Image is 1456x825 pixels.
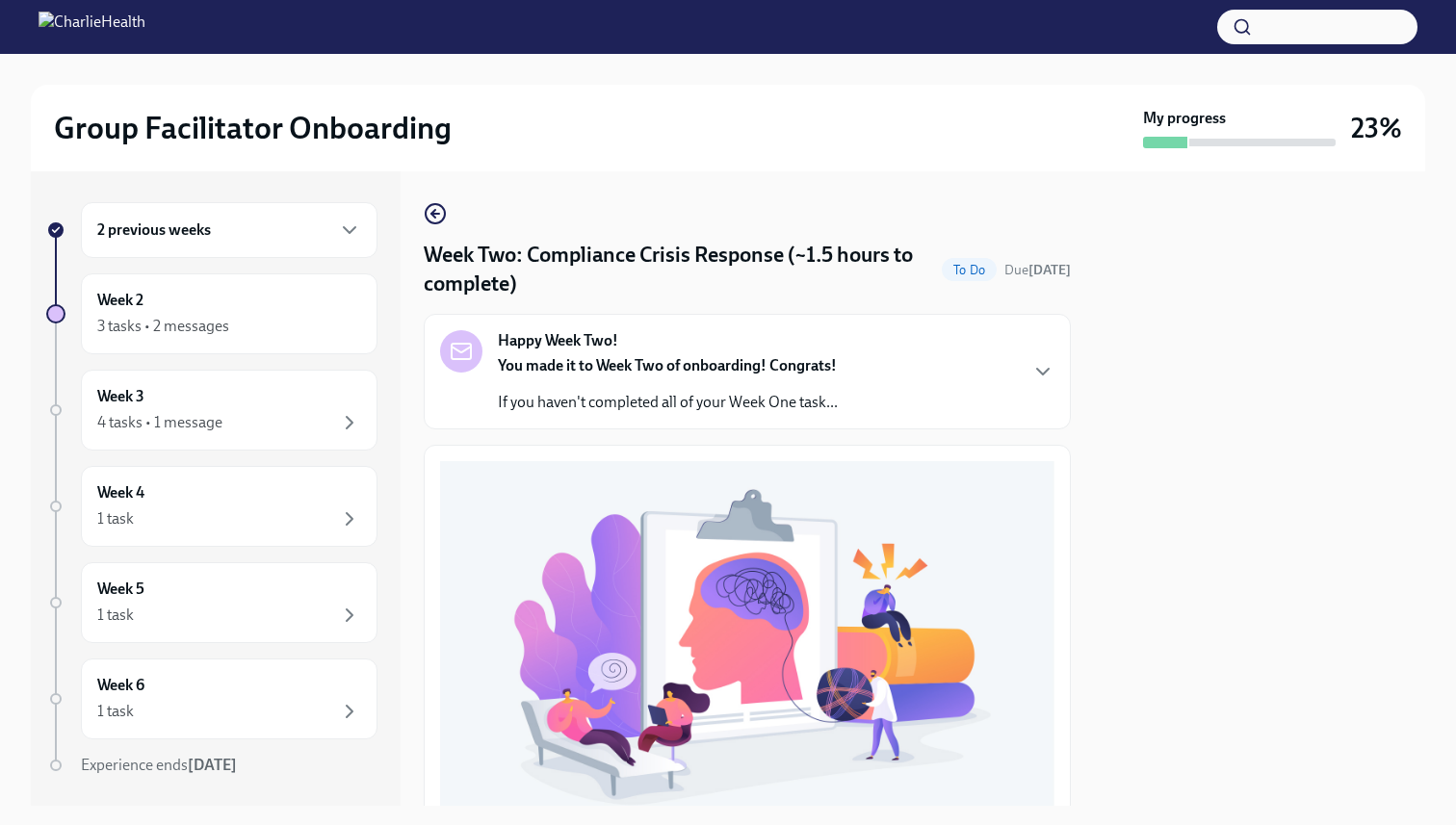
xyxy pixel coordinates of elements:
a: Week 23 tasks • 2 messages [46,273,377,354]
h6: 2 previous weeks [97,219,211,241]
strong: You made it to Week Two of onboarding! Congrats! [498,356,837,374]
div: 1 task [97,605,134,626]
strong: [DATE] [188,756,237,774]
img: CharlieHealth [39,12,145,42]
h6: Week 6 [97,675,144,696]
div: 2 previous weeks [81,202,377,258]
a: Week 34 tasks • 1 message [46,370,377,451]
div: 1 task [97,701,134,722]
h4: Week Two: Compliance Crisis Response (~1.5 hours to complete) [424,241,934,298]
a: Week 41 task [46,466,377,547]
strong: Happy Week Two! [498,330,618,351]
div: 1 task [97,508,134,529]
strong: My progress [1143,108,1226,129]
span: Due [1004,262,1071,278]
span: Experience ends [81,756,237,774]
h6: Week 4 [97,482,144,503]
h6: Week 3 [97,386,144,407]
p: If you haven't completed all of your Week One task... [498,392,838,413]
h2: Group Facilitator Onboarding [54,109,452,147]
span: To Do [942,263,997,277]
a: Week 51 task [46,562,377,643]
span: September 16th, 2025 10:00 [1004,261,1071,279]
a: Week 61 task [46,658,377,739]
div: 3 tasks • 2 messages [97,316,229,337]
strong: [DATE] [1028,262,1071,278]
h6: Week 5 [97,579,144,600]
div: 4 tasks • 1 message [97,412,222,433]
h6: Week 2 [97,290,143,311]
h3: 23% [1351,111,1402,145]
